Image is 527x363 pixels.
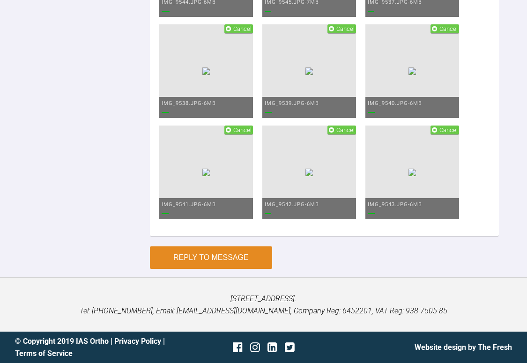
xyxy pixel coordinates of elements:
span: Cancel [233,25,252,32]
img: f86a4a34-c299-48eb-b66a-55b0fe50c80f [202,169,210,176]
img: 34ff9abf-f961-4886-ae8b-ff145a132a0e [305,67,313,75]
img: aa916652-5a44-4d6c-95c4-f7cbd6a027d6 [202,67,210,75]
img: a4e9befb-8f56-420d-a624-ea46fb3adf83 [408,67,416,75]
img: 4d331d7e-468a-4e9b-9b61-93af953050b8 [305,169,313,176]
img: 578e5472-1661-45dc-8269-1c0c2eb783fa [408,169,416,176]
span: Cancel [439,126,458,133]
a: Privacy Policy [114,337,161,346]
p: [STREET_ADDRESS]. Tel: [PHONE_NUMBER], Email: [EMAIL_ADDRESS][DOMAIN_NAME], Company Reg: 6452201,... [15,293,512,317]
span: IMG_9540.JPG - 6MB [368,100,422,106]
span: Cancel [439,25,458,32]
span: Cancel [336,126,355,133]
span: IMG_9543.JPG - 6MB [368,201,422,207]
span: IMG_9539.JPG - 6MB [265,100,319,106]
div: © Copyright 2019 IAS Ortho | | [15,335,181,359]
span: IMG_9542.JPG - 6MB [265,201,319,207]
span: Cancel [336,25,355,32]
span: IMG_9541.JPG - 6MB [162,201,216,207]
span: IMG_9538.JPG - 6MB [162,100,216,106]
span: Cancel [233,126,252,133]
a: Website design by The Fresh [415,343,512,352]
button: Reply to Message [150,246,272,269]
a: Terms of Service [15,349,73,358]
